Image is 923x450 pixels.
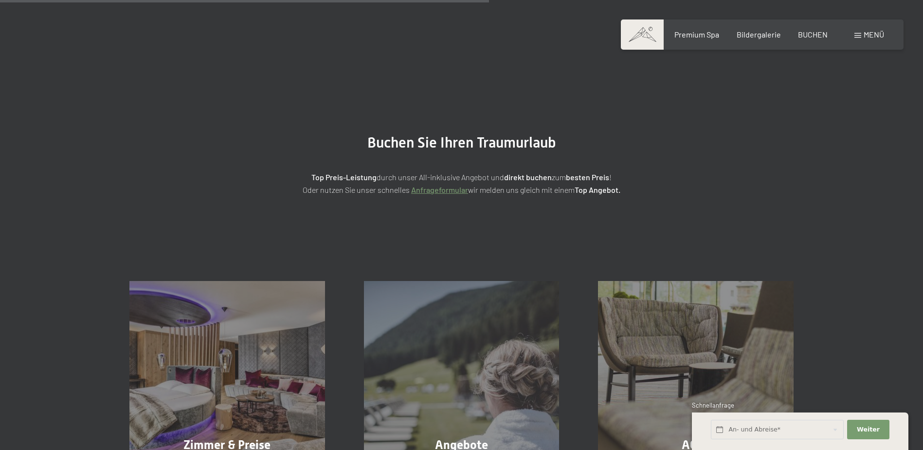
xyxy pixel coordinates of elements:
[737,30,781,39] a: Bildergalerie
[367,134,556,151] span: Buchen Sie Ihren Traumurlaub
[411,185,468,194] a: Anfrageformular
[674,30,719,39] a: Premium Spa
[692,401,734,409] span: Schnellanfrage
[504,172,552,182] strong: direkt buchen
[864,30,884,39] span: Menü
[847,420,889,440] button: Weiter
[566,172,609,182] strong: besten Preis
[311,172,377,182] strong: Top Preis-Leistung
[857,425,880,434] span: Weiter
[218,171,705,196] p: durch unser All-inklusive Angebot und zum ! Oder nutzen Sie unser schnelles wir melden uns gleich...
[798,30,828,39] a: BUCHEN
[575,185,620,194] strong: Top Angebot.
